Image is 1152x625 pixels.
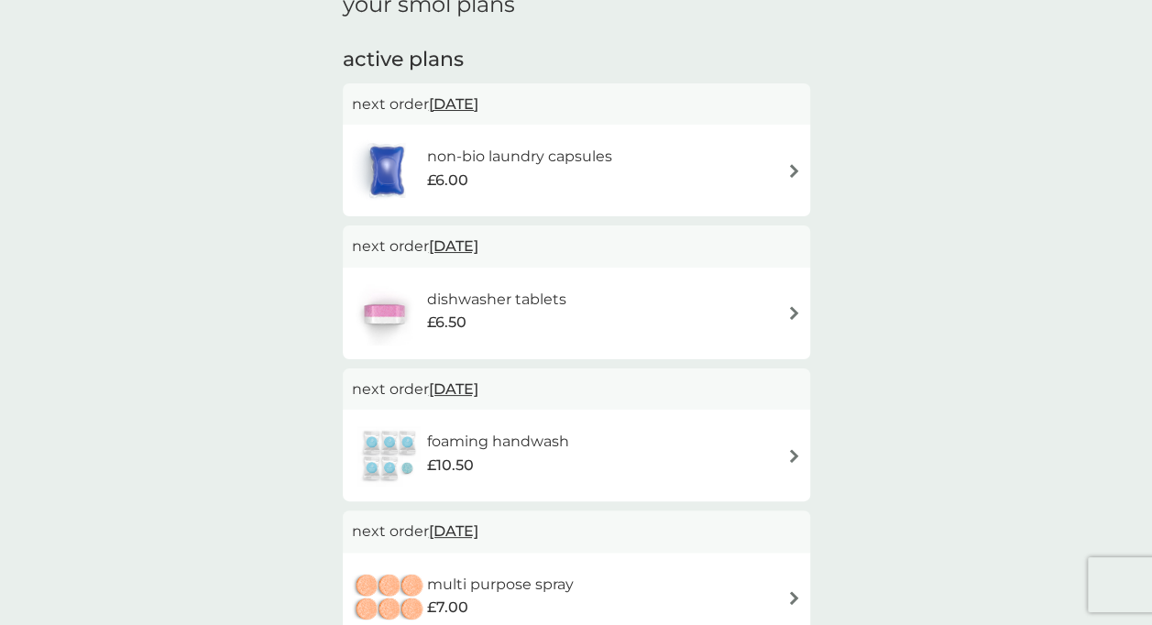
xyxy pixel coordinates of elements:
[352,235,801,258] p: next order
[429,228,478,264] span: [DATE]
[427,596,468,620] span: £7.00
[427,430,569,454] h6: foaming handwash
[426,288,565,312] h6: dishwasher tablets
[787,591,801,605] img: arrow right
[352,520,801,543] p: next order
[429,513,478,549] span: [DATE]
[352,93,801,116] p: next order
[426,311,466,334] span: £6.50
[352,138,422,203] img: non-bio laundry capsules
[429,371,478,407] span: [DATE]
[427,454,474,477] span: £10.50
[787,449,801,463] img: arrow right
[352,378,801,401] p: next order
[787,164,801,178] img: arrow right
[426,145,611,169] h6: non-bio laundry capsules
[352,281,416,345] img: dishwasher tablets
[352,423,427,488] img: foaming handwash
[426,169,467,192] span: £6.00
[787,306,801,320] img: arrow right
[427,573,574,597] h6: multi purpose spray
[429,86,478,122] span: [DATE]
[343,46,810,74] h2: active plans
